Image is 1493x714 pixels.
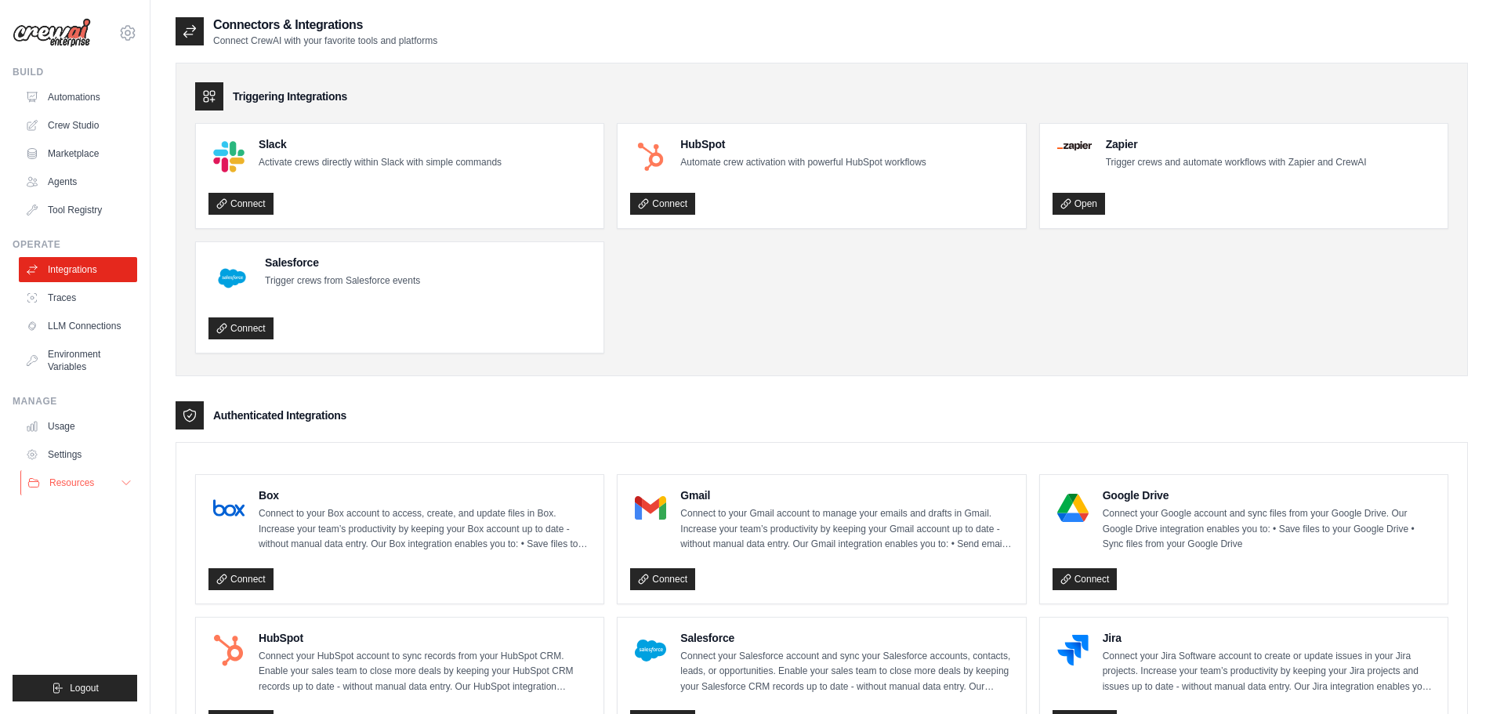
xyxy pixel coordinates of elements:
a: Tool Registry [19,198,137,223]
h4: Salesforce [680,630,1013,646]
h4: Google Drive [1103,487,1435,503]
div: Manage [13,395,137,408]
img: Gmail Logo [635,492,666,524]
span: Logout [70,682,99,694]
p: Connect to your Gmail account to manage your emails and drafts in Gmail. Increase your team’s pro... [680,506,1013,553]
a: Connect [630,193,695,215]
p: Automate crew activation with powerful HubSpot workflows [680,155,926,171]
h2: Connectors & Integrations [213,16,437,34]
div: Build [13,66,137,78]
a: Connect [208,568,274,590]
p: Connect your Google account and sync files from your Google Drive. Our Google Drive integration e... [1103,506,1435,553]
p: Connect your Jira Software account to create or update issues in your Jira projects. Increase you... [1103,649,1435,695]
a: Settings [19,442,137,467]
h4: Zapier [1106,136,1367,152]
a: Automations [19,85,137,110]
h4: HubSpot [259,630,591,646]
h3: Authenticated Integrations [213,408,346,423]
a: Environment Variables [19,342,137,379]
p: Trigger crews from Salesforce events [265,274,420,289]
h3: Triggering Integrations [233,89,347,104]
img: HubSpot Logo [213,635,245,666]
div: Operate [13,238,137,251]
a: Open [1053,193,1105,215]
a: Usage [19,414,137,439]
a: Agents [19,169,137,194]
a: LLM Connections [19,314,137,339]
p: Connect your HubSpot account to sync records from your HubSpot CRM. Enable your sales team to clo... [259,649,591,695]
a: Connect [208,317,274,339]
a: Marketplace [19,141,137,166]
p: Connect your Salesforce account and sync your Salesforce accounts, contacts, leads, or opportunit... [680,649,1013,695]
a: Connect [630,568,695,590]
h4: HubSpot [680,136,926,152]
img: Logo [13,18,91,48]
img: Salesforce Logo [635,635,666,666]
h4: Salesforce [265,255,420,270]
img: Google Drive Logo [1057,492,1089,524]
a: Connect [1053,568,1118,590]
h4: Jira [1103,630,1435,646]
button: Logout [13,675,137,701]
a: Traces [19,285,137,310]
a: Integrations [19,257,137,282]
h4: Slack [259,136,502,152]
p: Activate crews directly within Slack with simple commands [259,155,502,171]
img: Zapier Logo [1057,141,1092,150]
img: Box Logo [213,492,245,524]
a: Crew Studio [19,113,137,138]
img: HubSpot Logo [635,141,666,172]
h4: Gmail [680,487,1013,503]
img: Salesforce Logo [213,259,251,297]
p: Connect CrewAI with your favorite tools and platforms [213,34,437,47]
p: Connect to your Box account to access, create, and update files in Box. Increase your team’s prod... [259,506,591,553]
img: Jira Logo [1057,635,1089,666]
a: Connect [208,193,274,215]
span: Resources [49,477,94,489]
img: Slack Logo [213,141,245,172]
p: Trigger crews and automate workflows with Zapier and CrewAI [1106,155,1367,171]
h4: Box [259,487,591,503]
button: Resources [20,470,139,495]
